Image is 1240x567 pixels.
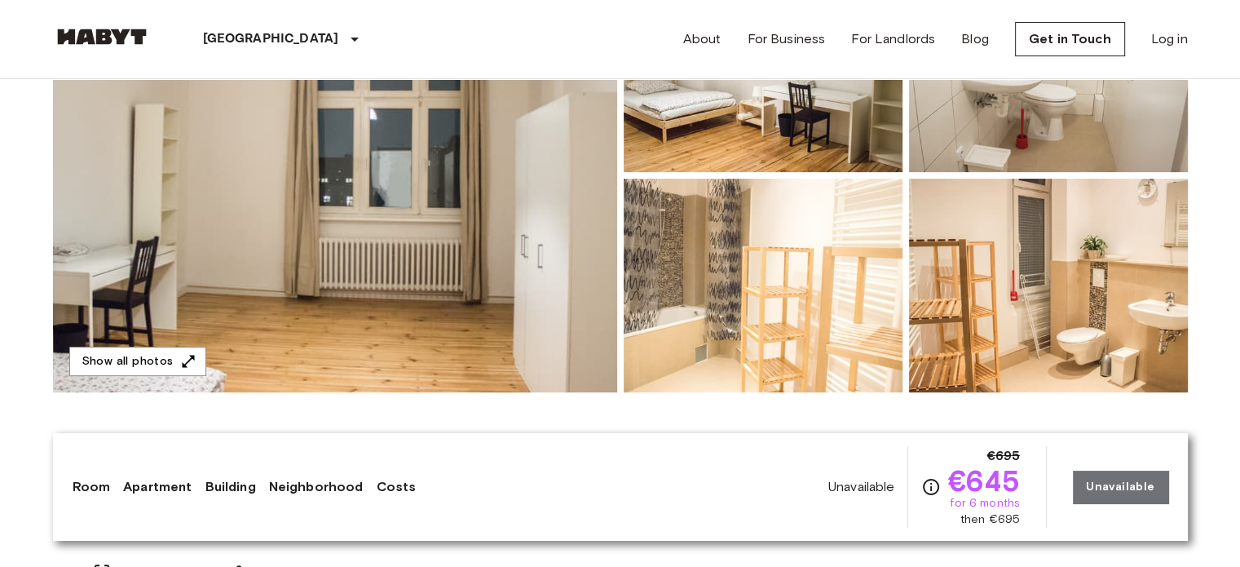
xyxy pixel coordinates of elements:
[851,29,935,49] a: For Landlords
[69,347,206,377] button: Show all photos
[986,446,1020,466] span: €695
[950,495,1020,512] span: for 6 months
[205,477,255,497] a: Building
[947,466,1020,495] span: €645
[624,179,902,392] img: Picture of unit DE-01-090-03M
[1151,29,1188,49] a: Log in
[921,477,941,497] svg: Check cost overview for full price breakdown. Please note that discounts apply to new joiners onl...
[123,477,192,497] a: Apartment
[961,29,989,49] a: Blog
[909,179,1188,392] img: Picture of unit DE-01-090-03M
[376,477,416,497] a: Costs
[53,29,151,45] img: Habyt
[269,477,364,497] a: Neighborhood
[747,29,825,49] a: For Business
[73,477,111,497] a: Room
[960,512,1020,528] span: then €695
[203,29,339,49] p: [GEOGRAPHIC_DATA]
[828,478,895,496] span: Unavailable
[53,432,1188,456] span: About the room
[683,29,721,49] a: About
[1015,22,1125,56] a: Get in Touch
